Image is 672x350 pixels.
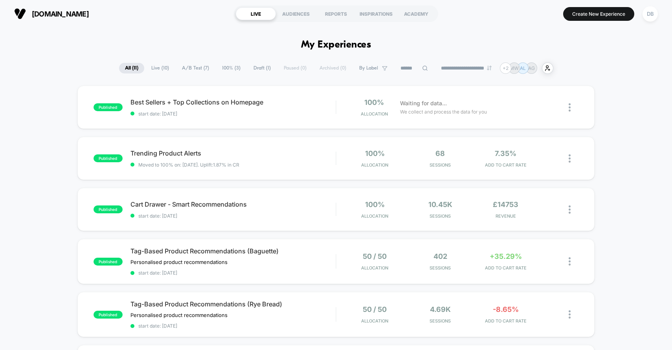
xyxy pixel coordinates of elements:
div: + 2 [500,62,511,74]
span: Best Sellers + Top Collections on Homepage [130,98,336,106]
span: Live ( 10 ) [145,63,175,73]
p: MW [510,65,519,71]
span: start date: [DATE] [130,270,336,276]
span: +35.29% [490,252,522,260]
span: ADD TO CART RATE [475,265,536,271]
span: 50 / 50 [363,305,387,313]
img: Visually logo [14,8,26,20]
span: start date: [DATE] [130,323,336,329]
span: published [94,311,123,319]
span: Allocation [361,162,388,168]
span: published [94,103,123,111]
p: AG [528,65,535,71]
img: close [569,154,571,163]
button: [DOMAIN_NAME] [12,7,91,20]
span: Sessions [409,318,471,324]
span: published [94,154,123,162]
img: close [569,257,571,266]
span: Allocation [361,111,388,117]
span: Cart Drawer - Smart Recommendations [130,200,336,208]
span: -8.65% [493,305,519,313]
div: DB [643,6,658,22]
span: 4.69k [430,305,451,313]
span: 68 [435,149,445,158]
span: Tag-Based Product Recommendations (Rye Bread) [130,300,336,308]
img: end [487,66,492,70]
span: Tag-Based Product Recommendations (Baguette) [130,247,336,255]
span: Sessions [409,265,471,271]
img: close [569,205,571,214]
span: By Label [359,65,378,71]
span: A/B Test ( 7 ) [176,63,215,73]
button: DB [640,6,660,22]
span: start date: [DATE] [130,111,336,117]
span: All ( 11 ) [119,63,144,73]
span: 100% [365,149,385,158]
div: LIVE [236,7,276,20]
div: INSPIRATIONS [356,7,396,20]
span: Allocation [361,318,388,324]
span: [DOMAIN_NAME] [32,10,89,18]
span: Allocation [361,265,388,271]
p: AL [520,65,526,71]
h1: My Experiences [301,39,371,51]
span: 10.45k [428,200,452,209]
span: published [94,258,123,266]
span: start date: [DATE] [130,213,336,219]
span: ADD TO CART RATE [475,318,536,324]
span: Personalised product recommendations [130,259,228,265]
span: 7.35% [495,149,516,158]
span: Allocation [361,213,388,219]
span: 100% [365,200,385,209]
div: REPORTS [316,7,356,20]
button: Create New Experience [563,7,634,21]
span: Draft ( 1 ) [248,63,277,73]
span: ADD TO CART RATE [475,162,536,168]
span: Trending Product Alerts [130,149,336,157]
span: £14753 [493,200,518,209]
span: 50 / 50 [363,252,387,260]
img: close [569,103,571,112]
span: We collect and process the data for you [400,108,487,115]
span: 402 [433,252,447,260]
span: published [94,205,123,213]
span: Moved to 100% on: [DATE] . Uplift: 1.87% in CR [138,162,239,168]
span: Waiting for data... [400,99,447,108]
span: REVENUE [475,213,536,219]
span: Sessions [409,213,471,219]
div: ACADEMY [396,7,436,20]
img: close [569,310,571,319]
span: 100% [364,98,384,106]
span: 100% ( 3 ) [216,63,246,73]
span: Personalised product recommendations [130,312,228,318]
div: AUDIENCES [276,7,316,20]
span: Sessions [409,162,471,168]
